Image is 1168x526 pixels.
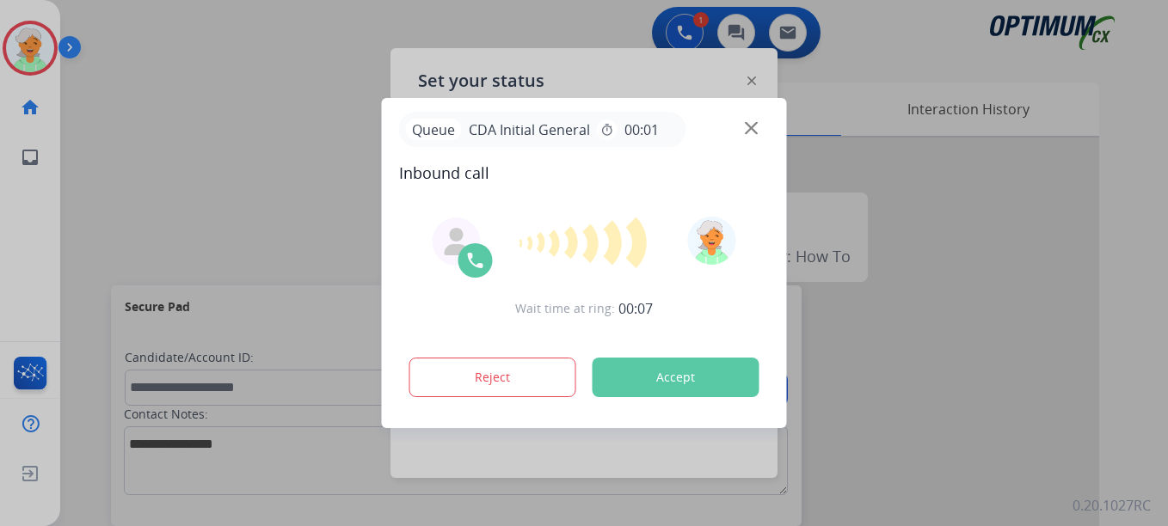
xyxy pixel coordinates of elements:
[687,217,735,265] img: avatar
[399,161,770,185] span: Inbound call
[409,358,576,397] button: Reject
[462,119,597,140] span: CDA Initial General
[1073,495,1151,516] p: 0.20.1027RC
[406,119,462,140] p: Queue
[593,358,759,397] button: Accept
[618,298,653,319] span: 00:07
[465,250,486,271] img: call-icon
[624,119,659,140] span: 00:01
[443,228,470,255] img: agent-avatar
[600,123,614,137] mat-icon: timer
[515,300,615,317] span: Wait time at ring:
[745,122,758,135] img: close-button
